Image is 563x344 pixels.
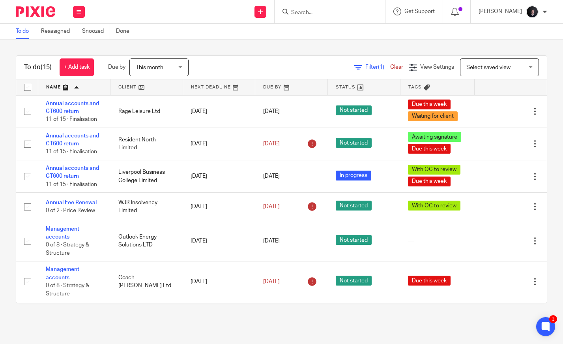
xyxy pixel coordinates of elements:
[263,238,280,244] span: [DATE]
[408,144,451,154] span: Due this week
[24,63,52,71] h1: To do
[263,173,280,179] span: [DATE]
[16,24,35,39] a: To do
[263,109,280,114] span: [DATE]
[408,237,466,245] div: ---
[263,204,280,209] span: [DATE]
[16,6,55,17] img: Pixie
[46,208,95,213] span: 0 of 2 · Price Review
[263,279,280,284] span: [DATE]
[46,200,97,205] a: Annual Fee Renewal
[263,141,280,147] span: [DATE]
[404,9,435,14] span: Get Support
[46,267,79,280] a: Management accounts
[408,111,458,121] span: Waiting for client
[108,63,125,71] p: Due by
[408,132,461,142] span: Awaiting signature
[479,8,522,15] p: [PERSON_NAME]
[408,100,451,109] span: Due this week
[290,9,361,17] input: Search
[183,95,255,128] td: [DATE]
[110,160,183,192] td: Liverpool Business College Limited
[365,64,390,70] span: Filter
[46,182,97,187] span: 11 of 15 · Finalisation
[110,128,183,160] td: Resident North Limited
[183,128,255,160] td: [DATE]
[183,261,255,302] td: [DATE]
[408,201,460,211] span: With OC to review
[390,64,403,70] a: Clear
[408,177,451,186] span: Due this week
[136,65,163,70] span: This month
[46,133,99,147] a: Annual accounts and CT600 return
[183,193,255,221] td: [DATE]
[46,101,99,114] a: Annual accounts and CT600 return
[82,24,110,39] a: Snoozed
[336,105,372,115] span: Not started
[110,193,183,221] td: WJR Insolvency Limited
[336,201,372,211] span: Not started
[336,235,372,245] span: Not started
[420,64,454,70] span: View Settings
[408,276,451,286] span: Due this week
[526,6,539,18] img: 455A2509.jpg
[408,85,422,89] span: Tags
[46,117,97,122] span: 11 of 15 · Finalisation
[549,315,557,323] div: 3
[46,165,99,179] a: Annual accounts and CT600 return
[336,276,372,286] span: Not started
[336,171,371,180] span: In progress
[183,160,255,192] td: [DATE]
[110,261,183,302] td: Coach [PERSON_NAME] Ltd
[378,64,384,70] span: (1)
[110,95,183,128] td: Rage Leisure Ltd
[110,302,183,343] td: Ball Management Ltd
[336,138,372,148] span: Not started
[110,221,183,261] td: Outlook Energy Solutions LTD
[183,221,255,261] td: [DATE]
[41,24,76,39] a: Reassigned
[466,65,511,70] span: Select saved view
[46,242,89,256] span: 0 of 8 · Strategy & Structure
[60,58,94,76] a: + Add task
[116,24,135,39] a: Done
[41,64,52,70] span: (15)
[46,226,79,240] a: Management accounts
[46,283,89,297] span: 0 of 8 · Strategy & Structure
[183,302,255,343] td: [DATE]
[408,165,460,175] span: With OC to review
[46,149,97,155] span: 11 of 15 · Finalisation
